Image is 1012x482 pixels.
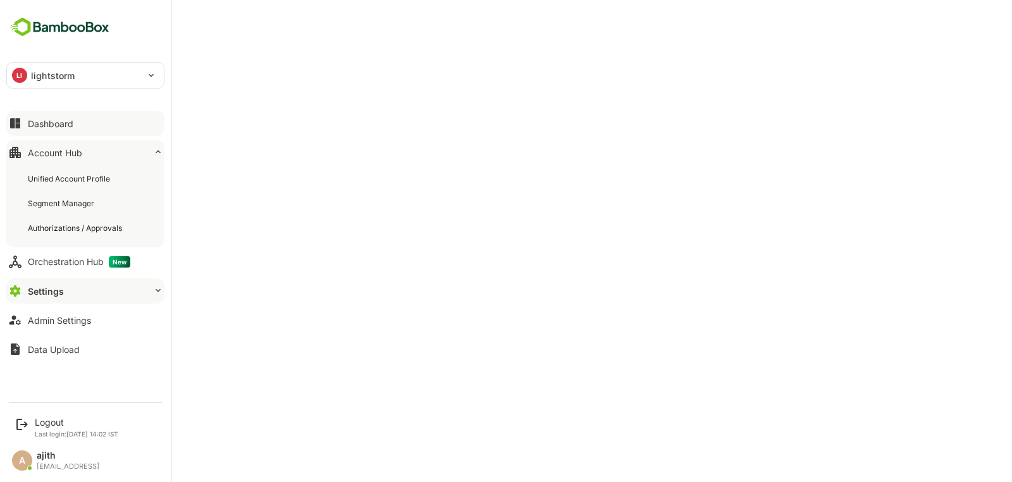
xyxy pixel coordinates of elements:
div: Logout [35,417,118,428]
div: Settings [28,286,64,297]
div: LIlightstorm [7,63,164,88]
div: Account Hub [28,147,82,158]
div: LI [12,68,27,83]
div: Dashboard [28,118,73,129]
p: lightstorm [31,69,75,82]
button: Admin Settings [6,307,164,333]
div: Admin Settings [28,315,91,326]
div: Unified Account Profile [28,173,113,184]
button: Data Upload [6,337,164,362]
div: [EMAIL_ADDRESS] [37,462,99,471]
div: Orchestration Hub [28,256,130,268]
button: Settings [6,278,164,304]
div: A [12,450,32,471]
div: Authorizations / Approvals [28,223,125,233]
div: Segment Manager [28,198,97,209]
button: Orchestration HubNew [6,249,164,275]
div: ajith [37,450,99,461]
div: Data Upload [28,344,80,355]
img: BambooboxFullLogoMark.5f36c76dfaba33ec1ec1367b70bb1252.svg [6,15,113,39]
button: Account Hub [6,140,164,165]
p: Last login: [DATE] 14:02 IST [35,430,118,438]
span: New [109,256,130,268]
button: Dashboard [6,111,164,136]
